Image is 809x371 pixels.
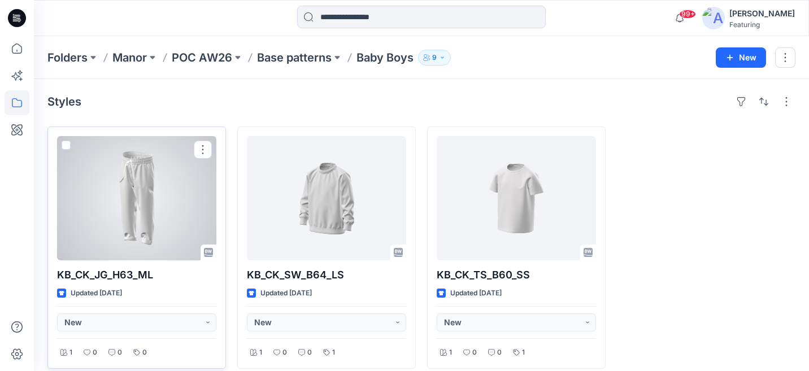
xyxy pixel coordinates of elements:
p: KB_CK_SW_B64_LS [247,267,406,283]
p: 0 [307,347,312,359]
p: KB_CK_JG_H63_ML [57,267,216,283]
a: KB_CK_JG_H63_ML [57,136,216,260]
a: Base patterns [257,50,332,66]
span: 99+ [679,10,696,19]
p: 0 [142,347,147,359]
p: 1 [69,347,72,359]
p: 9 [432,51,437,64]
p: 1 [449,347,452,359]
p: 0 [472,347,477,359]
a: KB_CK_SW_B64_LS [247,136,406,260]
a: Folders [47,50,88,66]
div: [PERSON_NAME] [729,7,795,20]
p: 1 [259,347,262,359]
p: 0 [497,347,502,359]
a: Manor [112,50,147,66]
h4: Styles [47,95,81,108]
a: POC AW26 [172,50,232,66]
p: Baby Boys [356,50,414,66]
p: 1 [522,347,525,359]
button: New [716,47,766,68]
p: 1 [332,347,335,359]
p: 0 [282,347,287,359]
a: KB_CK_TS_B60_SS [437,136,596,260]
img: avatar [702,7,725,29]
p: Updated [DATE] [260,287,312,299]
p: Updated [DATE] [71,287,122,299]
div: Featuring [729,20,795,29]
button: 9 [418,50,451,66]
p: 0 [118,347,122,359]
p: KB_CK_TS_B60_SS [437,267,596,283]
p: 0 [93,347,97,359]
p: Updated [DATE] [450,287,502,299]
